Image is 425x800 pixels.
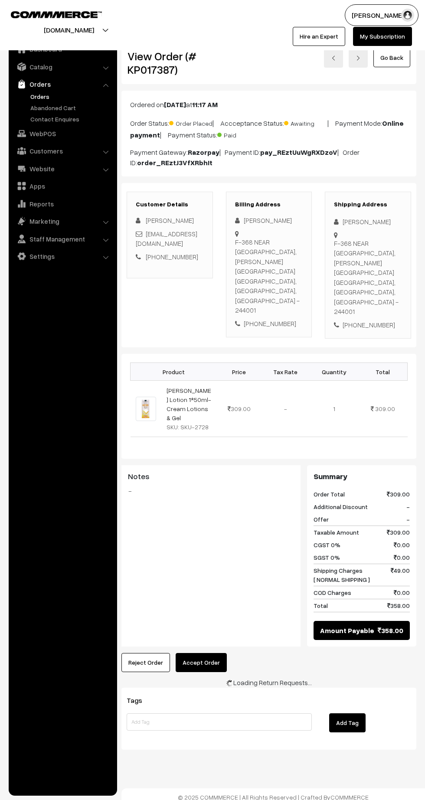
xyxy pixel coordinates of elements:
a: Orders [11,76,114,92]
h2: View Order (# KP017387) [127,49,213,76]
a: Catalog [11,59,114,75]
b: [DATE] [164,100,186,109]
a: Reports [11,196,114,212]
a: WebPOS [11,126,114,141]
span: SGST 0% [314,553,340,562]
span: [PERSON_NAME] [146,216,194,224]
a: My Subscription [353,27,412,46]
p: Payment Gateway: | Payment ID: | Order ID: [130,147,408,168]
span: CGST 0% [314,540,340,549]
span: Total [314,601,328,610]
h3: Summary [314,472,410,481]
div: SKU: SKU-2728 [167,422,212,431]
span: 309.00 [387,528,410,537]
div: [PHONE_NUMBER] [235,319,303,329]
img: 1000058233.png [136,397,156,421]
span: 358.00 [387,601,410,610]
a: Contact Enquires [28,114,114,124]
h3: Billing Address [235,201,303,208]
img: left-arrow.png [331,56,336,61]
span: COD Charges [314,588,351,597]
img: user [401,9,414,22]
div: F-368 NEAR [GEOGRAPHIC_DATA], [PERSON_NAME][GEOGRAPHIC_DATA] [GEOGRAPHIC_DATA], [GEOGRAPHIC_DATA]... [235,237,303,315]
a: Hire an Expert [293,27,345,46]
th: Product [131,363,217,381]
button: Accept Order [176,653,227,672]
span: 309.00 [387,490,410,499]
th: Tax Rate [261,363,310,381]
span: 0.00 [394,540,410,549]
a: Website [11,161,114,176]
span: - [406,502,410,511]
span: Offer [314,515,329,524]
img: ajax-load-sm.gif [226,680,233,687]
div: [PHONE_NUMBER] [334,320,402,330]
a: Go Back [373,48,410,67]
b: order_REztJ3VfXRbhIt [137,158,212,167]
p: Order Status: | Accceptance Status: | Payment Mode: | Payment Status: [130,117,408,140]
button: [PERSON_NAME] [345,4,418,26]
span: Amount Payable [320,625,374,636]
b: pay_REztUuWgRXDzoV [260,148,337,157]
span: Awaiting [284,117,327,128]
span: 309.00 [228,405,251,412]
span: Tags [127,696,153,705]
a: Apps [11,178,114,194]
a: Staff Management [11,231,114,247]
b: 11:17 AM [192,100,218,109]
span: 49.00 [391,566,410,584]
a: Settings [11,248,114,264]
button: Reject Order [121,653,170,672]
td: - [261,381,310,437]
a: Abandoned Cart [28,103,114,112]
b: Razorpay [188,148,219,157]
button: Add Tag [329,713,366,732]
th: Quantity [310,363,358,381]
a: COMMMERCE [11,9,87,19]
div: Loading Return Requests… [121,677,416,688]
a: Marketing [11,213,114,229]
span: - [406,515,410,524]
a: [PHONE_NUMBER] [146,253,198,261]
span: Order Total [314,490,345,499]
blockquote: - [128,486,294,496]
div: [PERSON_NAME] [334,217,402,227]
span: 1 [333,405,335,412]
img: COMMMERCE [11,11,102,18]
a: [EMAIL_ADDRESS][DOMAIN_NAME] [136,230,197,248]
h3: Customer Details [136,201,204,208]
h3: Notes [128,472,294,481]
span: Order Placed [169,117,212,128]
span: Taxable Amount [314,528,359,537]
h3: Shipping Address [334,201,402,208]
button: [DOMAIN_NAME] [13,19,124,41]
span: Additional Discount [314,502,368,511]
span: 0.00 [394,553,410,562]
p: Ordered on at [130,99,408,110]
div: [PERSON_NAME] [235,216,303,225]
input: Add Tag [127,713,312,731]
span: 309.00 [375,405,395,412]
a: [PERSON_NAME] Lotion 1*50ml-Cream Lotions & Gel [167,387,211,421]
span: 358.00 [378,625,403,636]
a: Orders [28,92,114,101]
div: F-368 NEAR [GEOGRAPHIC_DATA], [PERSON_NAME][GEOGRAPHIC_DATA] [GEOGRAPHIC_DATA], [GEOGRAPHIC_DATA]... [334,238,402,317]
th: Price [217,363,261,381]
img: right-arrow.png [356,56,361,61]
span: 0.00 [394,588,410,597]
a: Customers [11,143,114,159]
span: Paid [217,128,261,140]
span: Shipping Charges [ NORMAL SHIPPING ] [314,566,370,584]
th: Total [358,363,407,381]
